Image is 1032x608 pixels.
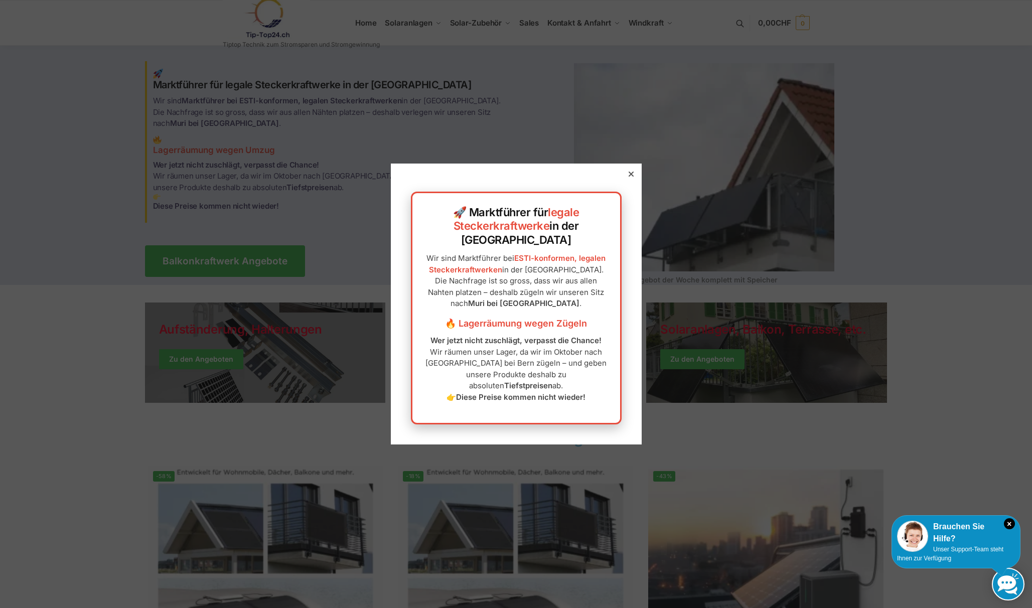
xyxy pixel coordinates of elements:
[456,392,585,402] strong: Diese Preise kommen nicht wieder!
[454,206,579,233] a: legale Steckerkraftwerke
[430,336,602,345] strong: Wer jetzt nicht zuschlägt, verpasst die Chance!
[468,298,579,308] strong: Muri bei [GEOGRAPHIC_DATA]
[429,253,606,274] a: ESTI-konformen, legalen Steckerkraftwerken
[422,335,610,403] p: Wir räumen unser Lager, da wir im Oktober nach [GEOGRAPHIC_DATA] bei Bern zügeln – und geben unse...
[422,206,610,247] h2: 🚀 Marktführer für in der [GEOGRAPHIC_DATA]
[504,381,552,390] strong: Tiefstpreisen
[422,317,610,330] h3: 🔥 Lagerräumung wegen Zügeln
[897,546,1003,562] span: Unser Support-Team steht Ihnen zur Verfügung
[897,521,928,552] img: Customer service
[422,253,610,310] p: Wir sind Marktführer bei in der [GEOGRAPHIC_DATA]. Die Nachfrage ist so gross, dass wir aus allen...
[897,521,1015,545] div: Brauchen Sie Hilfe?
[1004,518,1015,529] i: Schließen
